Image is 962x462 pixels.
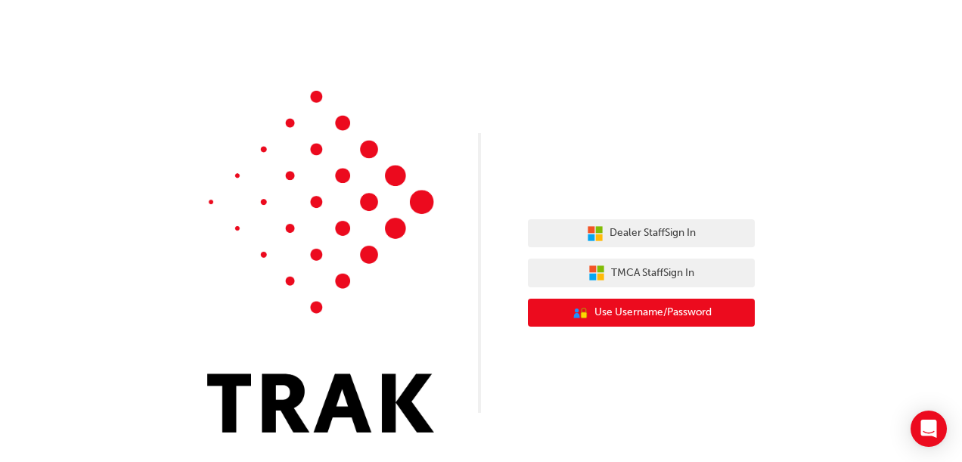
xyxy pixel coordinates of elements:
[610,225,696,242] span: Dealer Staff Sign In
[528,219,755,248] button: Dealer StaffSign In
[611,265,694,282] span: TMCA Staff Sign In
[528,299,755,327] button: Use Username/Password
[594,304,712,321] span: Use Username/Password
[911,411,947,447] div: Open Intercom Messenger
[528,259,755,287] button: TMCA StaffSign In
[207,91,434,433] img: Trak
